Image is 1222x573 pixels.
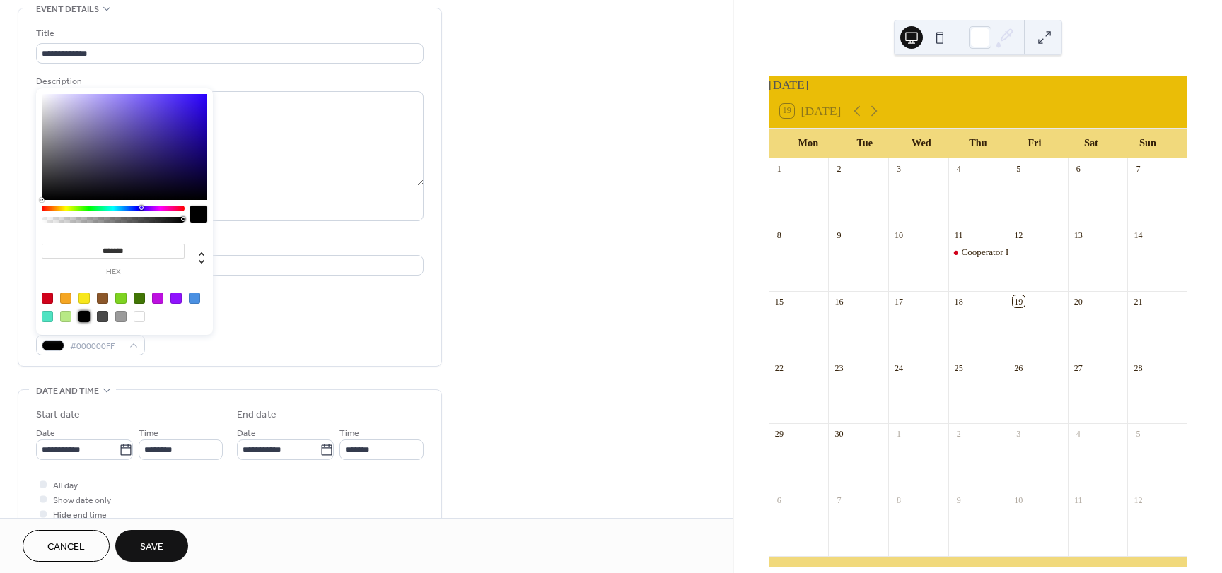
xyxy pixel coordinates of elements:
div: 1 [893,428,905,440]
div: 15 [773,295,785,307]
div: #F8E71C [78,293,90,304]
div: 4 [1072,428,1084,440]
div: 5 [1132,428,1144,440]
div: [DATE] [769,76,1187,94]
div: Fri [1006,129,1063,158]
label: hex [42,268,185,276]
div: 13 [1072,229,1084,241]
div: 28 [1132,362,1144,374]
span: Event details [36,2,99,17]
div: 10 [1013,495,1025,507]
div: 22 [773,362,785,374]
span: Cancel [47,540,85,555]
button: Save [115,530,188,562]
span: Save [140,540,163,555]
span: Date [237,426,256,441]
div: 7 [1132,163,1144,175]
div: #417505 [134,293,145,304]
div: Thu [950,129,1006,158]
span: Time [139,426,158,441]
div: #F5A623 [60,293,71,304]
div: 26 [1013,362,1025,374]
div: 18 [953,295,965,307]
div: Cooperator Dinner [948,246,1008,259]
div: 25 [953,362,965,374]
div: 2 [953,428,965,440]
div: 19 [1013,295,1025,307]
div: 16 [833,295,845,307]
div: 6 [773,495,785,507]
div: 29 [773,428,785,440]
div: Tue [837,129,893,158]
span: #000000FF [70,339,122,354]
div: Wed [893,129,950,158]
div: 3 [1013,428,1025,440]
div: 3 [893,163,905,175]
div: #D0021B [42,293,53,304]
div: 14 [1132,229,1144,241]
div: 4 [953,163,965,175]
div: 12 [1132,495,1144,507]
div: 23 [833,362,845,374]
div: #000000 [78,311,90,322]
div: #9B9B9B [115,311,127,322]
div: #9013FE [170,293,182,304]
div: 24 [893,362,905,374]
div: 11 [1072,495,1084,507]
div: 10 [893,229,905,241]
div: #50E3C2 [42,311,53,322]
div: 1 [773,163,785,175]
div: Start date [36,408,80,423]
div: 30 [833,428,845,440]
div: 27 [1072,362,1084,374]
button: Cancel [23,530,110,562]
span: Hide end time [53,508,107,523]
div: 7 [833,495,845,507]
span: Date [36,426,55,441]
div: 20 [1072,295,1084,307]
div: Description [36,74,421,89]
div: 5 [1013,163,1025,175]
div: Location [36,238,421,253]
div: Sat [1063,129,1119,158]
div: #FFFFFF [134,311,145,322]
div: #4A90E2 [189,293,200,304]
div: Title [36,26,421,41]
div: #BD10E0 [152,293,163,304]
div: 9 [833,229,845,241]
span: Show date only [53,493,111,508]
div: #7ED321 [115,293,127,304]
div: 9 [953,495,965,507]
div: 8 [893,495,905,507]
div: #B8E986 [60,311,71,322]
div: 21 [1132,295,1144,307]
div: 17 [893,295,905,307]
span: Date and time [36,384,99,398]
div: Cooperator Dinner [961,246,1031,259]
div: Mon [780,129,837,158]
div: 2 [833,163,845,175]
span: All day [53,478,78,493]
div: 12 [1013,229,1025,241]
div: End date [237,408,277,423]
div: 11 [953,229,965,241]
span: Time [339,426,359,441]
div: Sun [1119,129,1176,158]
div: #4A4A4A [97,311,108,322]
div: 6 [1072,163,1084,175]
div: 8 [773,229,785,241]
div: #8B572A [97,293,108,304]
